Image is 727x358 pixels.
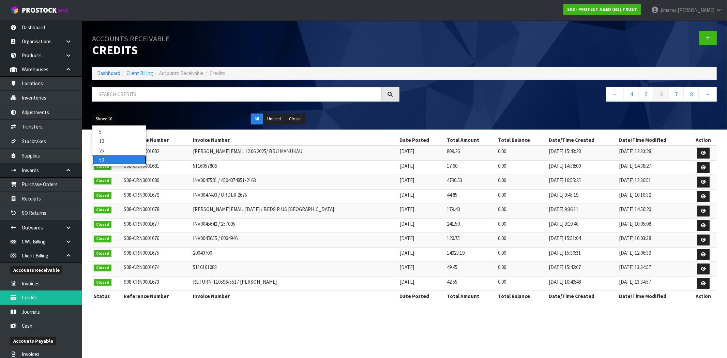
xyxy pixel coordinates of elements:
a: → [699,87,717,102]
td: S08-CRN0001673 [122,276,191,291]
td: S08-CRN0001678 [122,204,191,219]
td: 0.00 [496,204,547,219]
span: [PERSON_NAME] [678,7,714,13]
td: [DATE] 10:05:08 [617,218,690,233]
th: Invoice Number [191,291,398,302]
span: Jimaima [660,7,677,13]
th: Action [690,135,717,146]
td: [DATE] [398,247,445,262]
td: INV0047581 / 4504074851-2163 [191,175,398,190]
th: Date/Time Modified [617,291,690,302]
span: Closed [94,192,111,199]
td: [PERSON_NAME] EMAIL 12.06.2025/ BRU MANUKAU [191,146,398,160]
td: 5116101083 [191,262,398,277]
td: [DATE] [398,146,445,160]
td: INV0047493 / ORDER 2675 [191,189,398,204]
span: Closed [94,250,111,257]
th: Reference Number [122,135,191,146]
td: 49.45 [445,262,496,277]
td: 5116057806 [191,160,398,175]
td: 179.40 [445,204,496,219]
td: S08-CRN0001675 [122,247,191,262]
th: Total Balance [496,135,547,146]
td: 0.00 [496,160,547,175]
td: [DATE] [398,218,445,233]
td: [DATE] 10:10:32 [617,189,690,204]
th: Reference Number [122,291,191,302]
td: [DATE] 9:19:40 [547,218,617,233]
span: Accounts Receivable [10,266,62,274]
th: Status [92,291,122,302]
a: 10 [92,136,146,146]
a: Client Billing [126,70,153,76]
td: INV0045655 / 6004946 [191,233,398,248]
th: Date/Time Created [547,291,617,302]
td: [DATE] 13:34:57 [617,262,690,277]
td: [DATE] 12:33:28 [617,146,690,160]
td: 0.00 [496,247,547,262]
td: [DATE] [398,175,445,190]
td: S08-CRN0001679 [122,189,191,204]
th: Total Balance [496,291,547,302]
td: [DATE] 13:34:57 [617,276,690,291]
a: 25 [92,146,146,155]
a: ← [606,87,624,102]
td: INV0045642 / 257005 [191,218,398,233]
td: 0.00 [496,262,547,277]
td: [DATE] 14:38:27 [617,160,690,175]
button: Unused [263,114,285,124]
td: [DATE] 16:03:38 [617,233,690,248]
th: Date/Time Created [547,135,617,146]
th: Date Posted [398,135,445,146]
td: [DATE] 9:36:11 [547,204,617,219]
td: 0.00 [496,146,547,160]
nav: Page navigation [410,87,717,104]
a: 5 [92,127,146,136]
td: [DATE] [398,233,445,248]
td: [DATE] 9:45:19 [547,189,617,204]
a: 6 [654,87,669,102]
td: [DATE] [398,204,445,219]
th: Total Amount [445,135,496,146]
span: Closed [94,236,111,242]
td: 0.00 [496,233,547,248]
span: Closed [94,221,111,228]
th: Total Amount [445,291,496,302]
td: [DATE] 15:51:04 [547,233,617,248]
span: Closed [94,207,111,213]
td: [DATE] 14:38:00 [547,160,617,175]
h1: Credits [92,31,399,57]
span: Accounts Payable [10,337,56,345]
td: S08-CRN0001676 [122,233,191,248]
td: 44.85 [445,189,496,204]
td: [DATE] 12:06:39 [617,247,690,262]
td: S08-CRN0001680 [122,175,191,190]
a: 4 [624,87,639,102]
strong: S08 - PROTECT A BED (NZ) TRUST [567,6,637,12]
td: S08-CRN0001682 [122,146,191,160]
td: 120.75 [445,233,496,248]
td: 809.26 [445,146,496,160]
span: Closed [94,265,111,271]
td: S08-CRN0001677 [122,218,191,233]
small: Accounts Receivable [92,34,169,43]
a: 50 [92,155,146,164]
td: [DATE] 15:43:28 [547,146,617,160]
img: cube-alt.png [10,6,19,14]
td: 241.50 [445,218,496,233]
td: 17.60 [445,160,496,175]
td: 20040700 [191,247,398,262]
button: Closed [285,114,305,124]
th: Date/Time Modified [617,135,690,146]
span: Closed [94,279,111,286]
a: 7 [669,87,684,102]
span: Accounts Receivable [159,70,203,76]
a: S08 - PROTECT A BED (NZ) TRUST [563,4,641,15]
td: 4730.53 [445,175,496,190]
td: [DATE] [398,160,445,175]
td: 0.00 [496,189,547,204]
th: Invoice Number [191,135,398,146]
td: S08-CRN0001681 [122,160,191,175]
td: [DATE] 12:36:51 [617,175,690,190]
span: Closed [94,178,111,184]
